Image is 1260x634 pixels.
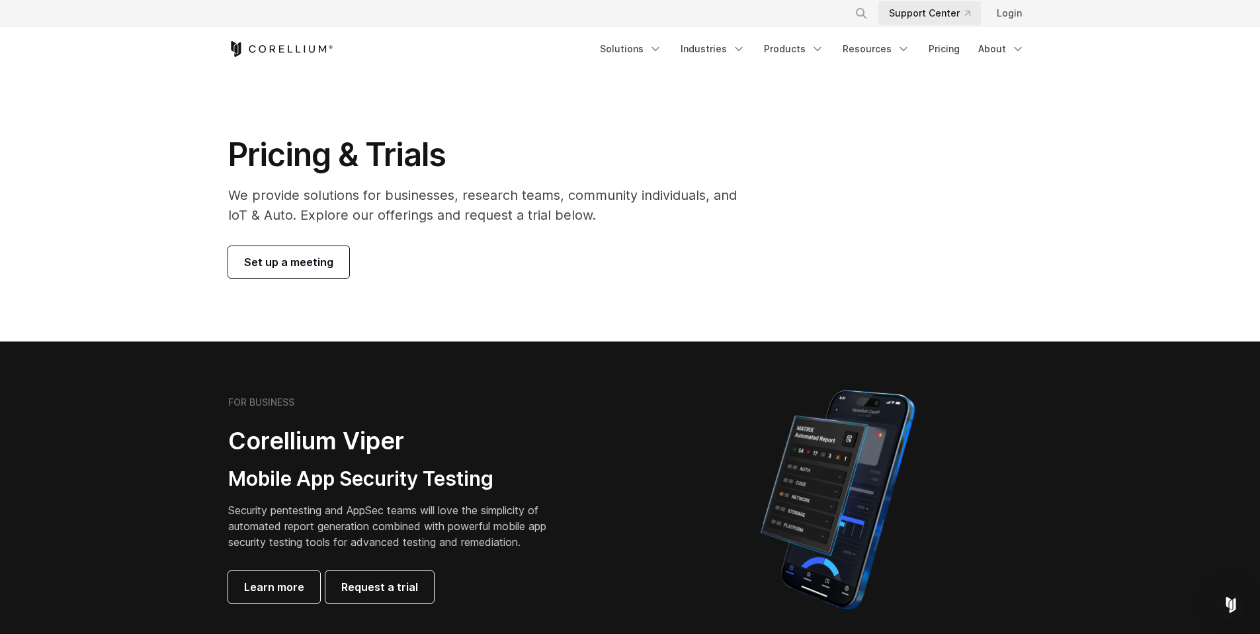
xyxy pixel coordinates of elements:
span: Request a trial [341,579,418,595]
a: Products [756,37,832,61]
span: Learn more [244,579,304,595]
a: Learn more [228,571,320,603]
a: Login [986,1,1032,25]
a: About [970,37,1032,61]
h6: FOR BUSINESS [228,396,294,408]
h3: Mobile App Security Testing [228,467,567,492]
a: Industries [673,37,753,61]
a: Corellium Home [228,41,333,57]
a: Set up a meeting [228,246,349,278]
a: Solutions [592,37,670,61]
div: Navigation Menu [592,37,1032,61]
div: Open Intercom Messenger [1215,589,1247,621]
h2: Corellium Viper [228,426,567,456]
p: We provide solutions for businesses, research teams, community individuals, and IoT & Auto. Explo... [228,185,755,225]
button: Search [849,1,873,25]
span: Set up a meeting [244,254,333,270]
div: Navigation Menu [839,1,1032,25]
a: Request a trial [325,571,434,603]
img: Corellium MATRIX automated report on iPhone showing app vulnerability test results across securit... [738,384,937,615]
a: Resources [835,37,918,61]
a: Pricing [921,37,968,61]
h1: Pricing & Trials [228,135,755,175]
p: Security pentesting and AppSec teams will love the simplicity of automated report generation comb... [228,502,567,550]
a: Support Center [878,1,981,25]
